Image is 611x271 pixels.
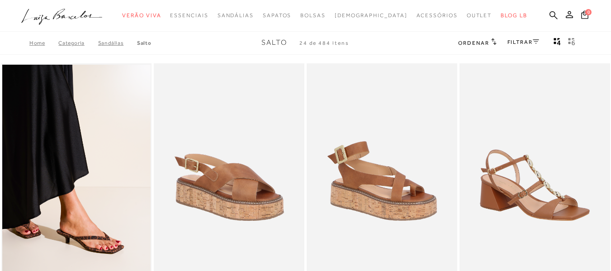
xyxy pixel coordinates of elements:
[335,12,407,19] span: [DEMOGRAPHIC_DATA]
[98,40,137,46] a: Sandálias
[58,40,98,46] a: Categoria
[299,40,349,46] span: 24 de 484 itens
[218,12,254,19] span: Sandálias
[263,7,291,24] a: categoryNavScreenReaderText
[300,7,326,24] a: categoryNavScreenReaderText
[335,7,407,24] a: noSubCategoriesText
[551,37,564,49] button: Mostrar 4 produtos por linha
[170,12,208,19] span: Essenciais
[507,39,539,45] a: FILTRAR
[170,7,208,24] a: categoryNavScreenReaderText
[501,12,527,19] span: BLOG LB
[467,7,492,24] a: categoryNavScreenReaderText
[29,40,58,46] a: Home
[261,38,287,47] span: Salto
[417,12,458,19] span: Acessórios
[467,12,492,19] span: Outlet
[300,12,326,19] span: Bolsas
[137,40,151,46] a: Salto
[585,9,592,15] span: 0
[501,7,527,24] a: BLOG LB
[417,7,458,24] a: categoryNavScreenReaderText
[122,12,161,19] span: Verão Viva
[218,7,254,24] a: categoryNavScreenReaderText
[458,40,489,46] span: Ordenar
[263,12,291,19] span: Sapatos
[578,10,591,22] button: 0
[122,7,161,24] a: categoryNavScreenReaderText
[565,37,578,49] button: gridText6Desc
